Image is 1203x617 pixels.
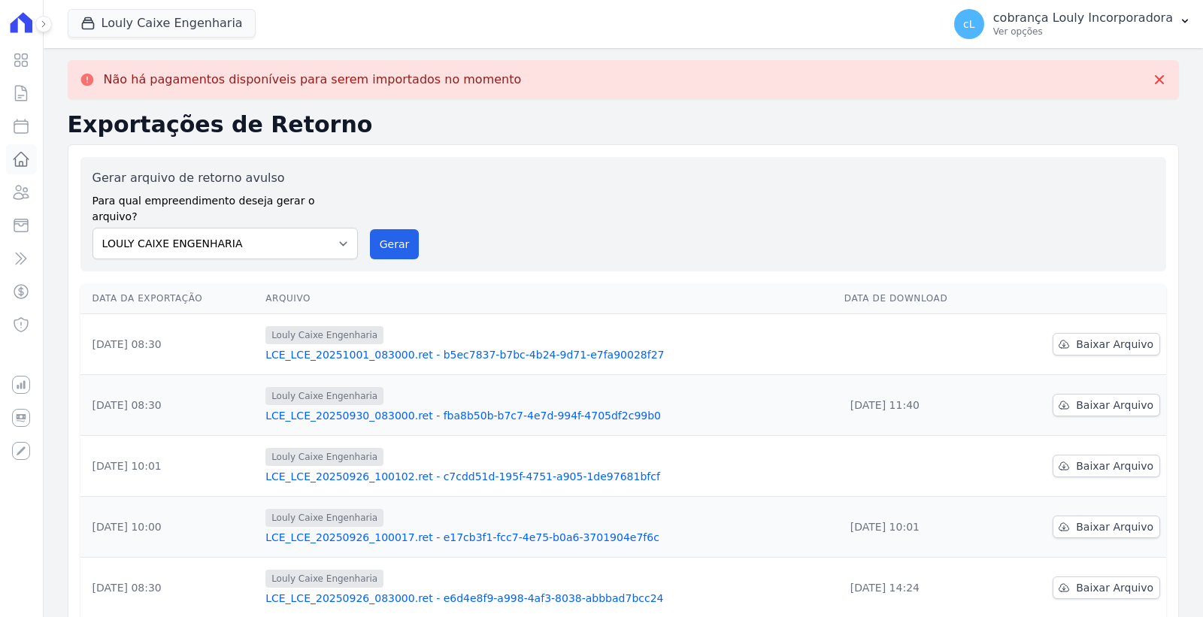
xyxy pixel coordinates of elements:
[265,570,383,588] span: Louly Caixe Engenharia
[80,283,260,314] th: Data da Exportação
[265,408,832,423] a: LCE_LCE_20250930_083000.ret - fba8b50b-b7c7-4e7d-994f-4705df2c99b0
[1076,337,1153,352] span: Baixar Arquivo
[1076,580,1153,595] span: Baixar Arquivo
[838,283,999,314] th: Data de Download
[80,375,260,436] td: [DATE] 08:30
[838,375,999,436] td: [DATE] 11:40
[80,436,260,497] td: [DATE] 10:01
[838,497,999,558] td: [DATE] 10:01
[265,530,832,545] a: LCE_LCE_20250926_100017.ret - e17cb3f1-fcc7-4e75-b0a6-3701904e7f6c
[942,3,1203,45] button: cL cobrança Louly Incorporadora Ver opções
[265,387,383,405] span: Louly Caixe Engenharia
[1076,458,1153,473] span: Baixar Arquivo
[265,509,383,527] span: Louly Caixe Engenharia
[963,19,975,29] span: cL
[1053,576,1160,599] a: Baixar Arquivo
[68,9,256,38] button: Louly Caixe Engenharia
[370,229,420,259] button: Gerar
[80,497,260,558] td: [DATE] 10:00
[265,347,832,362] a: LCE_LCE_20251001_083000.ret - b5ec7837-b7bc-4b24-9d71-e7fa90028f27
[80,314,260,375] td: [DATE] 08:30
[1076,519,1153,534] span: Baixar Arquivo
[1053,516,1160,538] a: Baixar Arquivo
[993,11,1173,26] p: cobrança Louly Incorporadora
[92,187,358,225] label: Para qual empreendimento deseja gerar o arquivo?
[92,169,358,187] label: Gerar arquivo de retorno avulso
[68,111,1179,138] h2: Exportações de Retorno
[265,591,832,606] a: LCE_LCE_20250926_083000.ret - e6d4e8f9-a998-4af3-8038-abbbad7bcc24
[1076,398,1153,413] span: Baixar Arquivo
[259,283,838,314] th: Arquivo
[1053,333,1160,355] a: Baixar Arquivo
[265,448,383,466] span: Louly Caixe Engenharia
[104,72,522,87] p: Não há pagamentos disponíveis para serem importados no momento
[265,469,832,484] a: LCE_LCE_20250926_100102.ret - c7cdd51d-195f-4751-a905-1de97681bfcf
[265,326,383,344] span: Louly Caixe Engenharia
[1053,394,1160,416] a: Baixar Arquivo
[993,26,1173,38] p: Ver opções
[1053,455,1160,477] a: Baixar Arquivo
